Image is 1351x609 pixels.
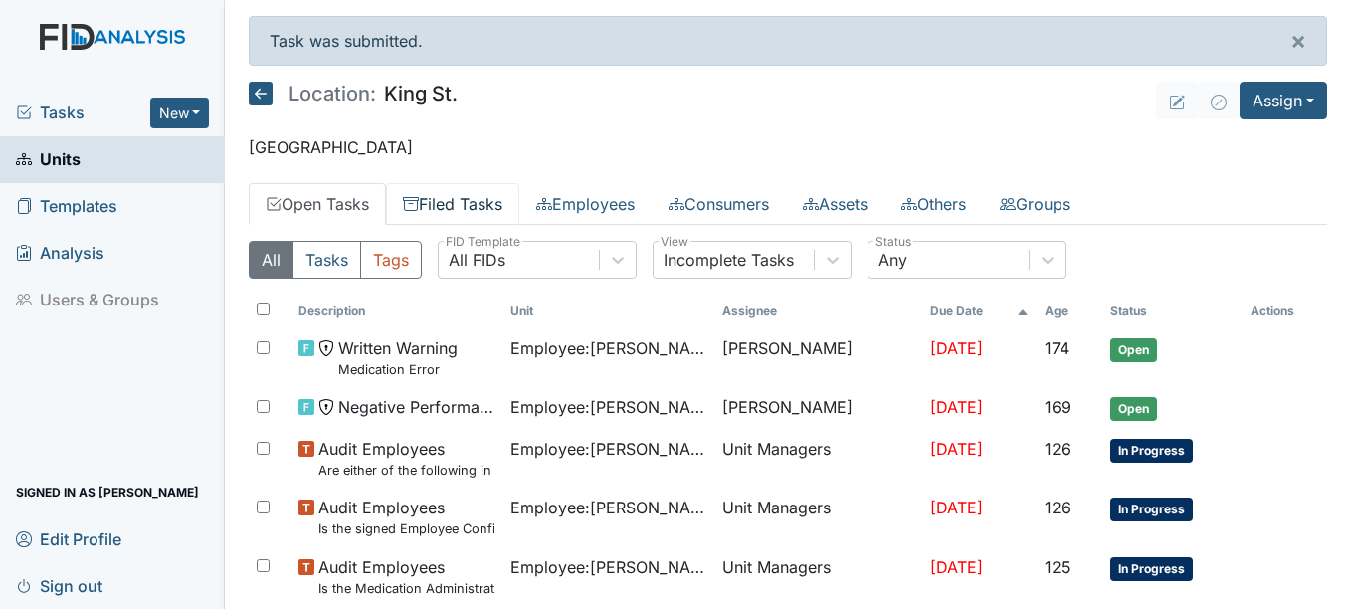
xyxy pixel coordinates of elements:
[249,241,293,279] button: All
[1045,498,1071,517] span: 126
[519,183,652,225] a: Employees
[714,488,922,546] td: Unit Managers
[1045,557,1071,577] span: 125
[930,397,983,417] span: [DATE]
[930,498,983,517] span: [DATE]
[257,303,270,315] input: Toggle All Rows Selected
[1110,397,1157,421] span: Open
[249,82,458,105] h5: King St.
[510,395,706,419] span: Employee : [PERSON_NAME]
[16,523,121,554] span: Edit Profile
[1243,295,1327,328] th: Actions
[249,135,1327,159] p: [GEOGRAPHIC_DATA]
[1110,557,1193,581] span: In Progress
[878,248,907,272] div: Any
[338,395,494,419] span: Negative Performance Review
[502,295,714,328] th: Toggle SortBy
[930,557,983,577] span: [DATE]
[652,183,786,225] a: Consumers
[1102,295,1243,328] th: Toggle SortBy
[449,248,505,272] div: All FIDs
[714,387,922,429] td: [PERSON_NAME]
[922,295,1037,328] th: Toggle SortBy
[714,295,922,328] th: Assignee
[664,248,794,272] div: Incomplete Tasks
[16,191,117,222] span: Templates
[249,183,386,225] a: Open Tasks
[318,519,494,538] small: Is the signed Employee Confidentiality Agreement in the file (HIPPA)?
[1045,338,1069,358] span: 174
[16,101,150,124] a: Tasks
[714,547,922,606] td: Unit Managers
[249,16,1327,66] div: Task was submitted.
[786,183,884,225] a: Assets
[338,360,458,379] small: Medication Error
[510,496,706,519] span: Employee : [PERSON_NAME]
[714,328,922,387] td: [PERSON_NAME]
[386,183,519,225] a: Filed Tasks
[290,295,502,328] th: Toggle SortBy
[16,477,199,507] span: Signed in as [PERSON_NAME]
[1045,397,1071,417] span: 169
[714,429,922,488] td: Unit Managers
[289,84,376,103] span: Location:
[930,338,983,358] span: [DATE]
[1240,82,1327,119] button: Assign
[292,241,361,279] button: Tasks
[16,570,102,601] span: Sign out
[318,437,494,480] span: Audit Employees Are either of the following in the file? "Consumer Report Release Forms" and the ...
[930,439,983,459] span: [DATE]
[884,183,983,225] a: Others
[510,336,706,360] span: Employee : [PERSON_NAME]
[1110,439,1193,463] span: In Progress
[16,238,104,269] span: Analysis
[1110,338,1157,362] span: Open
[338,336,458,379] span: Written Warning Medication Error
[150,98,210,128] button: New
[1110,498,1193,521] span: In Progress
[983,183,1087,225] a: Groups
[318,461,494,480] small: Are either of the following in the file? "Consumer Report Release Forms" and the "MVR Disclosure ...
[318,579,494,598] small: Is the Medication Administration certificate found in the file?
[249,241,422,279] div: Type filter
[318,496,494,538] span: Audit Employees Is the signed Employee Confidentiality Agreement in the file (HIPPA)?
[510,555,706,579] span: Employee : [PERSON_NAME], Uniququa
[510,437,706,461] span: Employee : [PERSON_NAME]
[1037,295,1101,328] th: Toggle SortBy
[1045,439,1071,459] span: 126
[318,555,494,598] span: Audit Employees Is the Medication Administration certificate found in the file?
[1270,17,1326,65] button: ×
[1290,26,1306,55] span: ×
[16,144,81,175] span: Units
[360,241,422,279] button: Tags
